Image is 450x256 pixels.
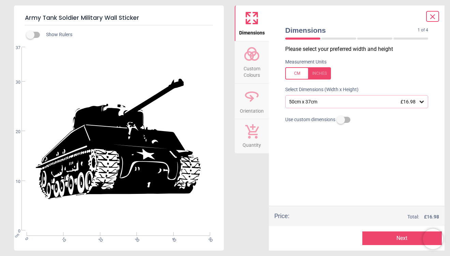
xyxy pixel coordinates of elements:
button: Next [362,231,442,245]
span: 10 [8,179,20,185]
span: 16.98 [427,214,439,219]
div: Total: [300,214,439,221]
span: Custom Colours [235,62,268,79]
span: £ [424,214,439,221]
iframe: Brevo live chat [423,229,443,249]
span: 0 [8,228,20,234]
span: 30 [133,236,138,241]
button: Custom Colours [235,41,269,83]
span: 10 [60,236,64,241]
span: Orientation [240,104,264,115]
button: Orientation [235,84,269,119]
button: Quantity [235,119,269,153]
div: Price : [274,212,289,220]
span: 20 [97,236,101,241]
p: Please select your preferred width and height [285,45,434,53]
div: Show Rulers [30,31,224,39]
span: Dimensions [285,25,418,35]
h5: Army Tank Soldier Military Wall Sticker [25,11,213,25]
span: 20 [8,129,20,135]
span: 0 [24,236,28,241]
div: 50cm x 37cm [288,99,418,105]
button: Dimensions [235,5,269,41]
span: 1 of 4 [418,27,428,33]
label: Measurement Units [285,59,326,66]
span: 30 [8,80,20,85]
span: £16.98 [401,99,416,104]
span: 50 [207,236,211,241]
span: Use custom dimensions [285,116,335,123]
span: cm [14,232,20,239]
span: 40 [170,236,175,241]
label: Select Dimensions (Width x Height) [280,86,359,93]
span: Quantity [243,139,261,149]
span: 37 [8,45,20,51]
span: Dimensions [239,26,265,37]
